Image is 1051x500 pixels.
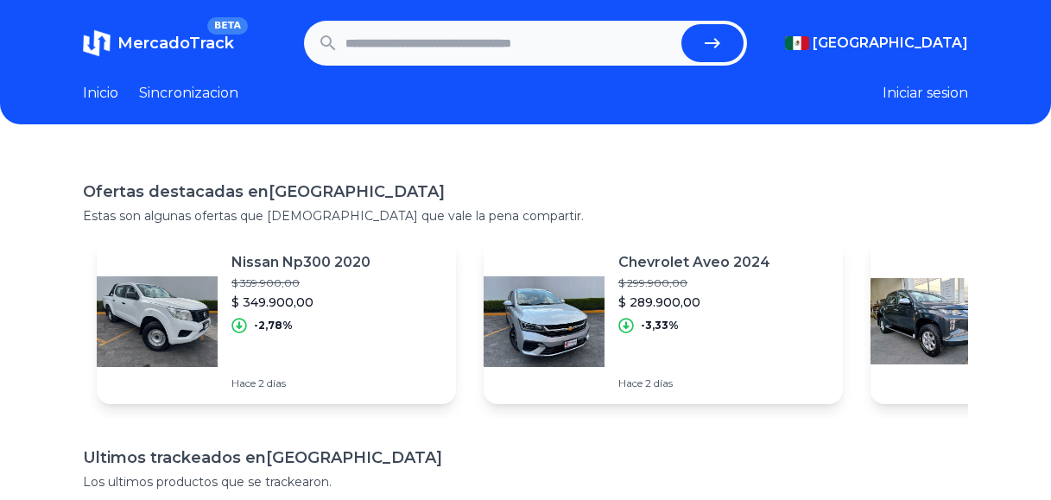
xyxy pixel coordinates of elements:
[231,377,370,390] p: Hace 2 días
[484,238,843,404] a: Featured imageChevrolet Aveo 2024$ 299.900,00$ 289.900,00-3,33%Hace 2 días
[231,252,370,273] p: Nissan Np300 2020
[83,446,968,470] h1: Ultimos trackeados en [GEOGRAPHIC_DATA]
[618,294,770,311] p: $ 289.900,00
[871,261,991,382] img: Featured image
[83,207,968,225] p: Estas son algunas ofertas que [DEMOGRAPHIC_DATA] que vale la pena compartir.
[83,29,234,57] a: MercadoTrackBETA
[231,276,370,290] p: $ 359.900,00
[83,180,968,204] h1: Ofertas destacadas en [GEOGRAPHIC_DATA]
[83,83,118,104] a: Inicio
[785,36,809,50] img: Mexico
[883,83,968,104] button: Iniciar sesion
[254,319,293,332] p: -2,78%
[97,261,218,382] img: Featured image
[484,261,605,382] img: Featured image
[83,473,968,491] p: Los ultimos productos que se trackearon.
[618,276,770,290] p: $ 299.900,00
[618,252,770,273] p: Chevrolet Aveo 2024
[207,17,248,35] span: BETA
[117,34,234,53] span: MercadoTrack
[813,33,968,54] span: [GEOGRAPHIC_DATA]
[231,294,370,311] p: $ 349.900,00
[139,83,238,104] a: Sincronizacion
[618,377,770,390] p: Hace 2 días
[785,33,968,54] button: [GEOGRAPHIC_DATA]
[97,238,456,404] a: Featured imageNissan Np300 2020$ 359.900,00$ 349.900,00-2,78%Hace 2 días
[641,319,679,332] p: -3,33%
[83,29,111,57] img: MercadoTrack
